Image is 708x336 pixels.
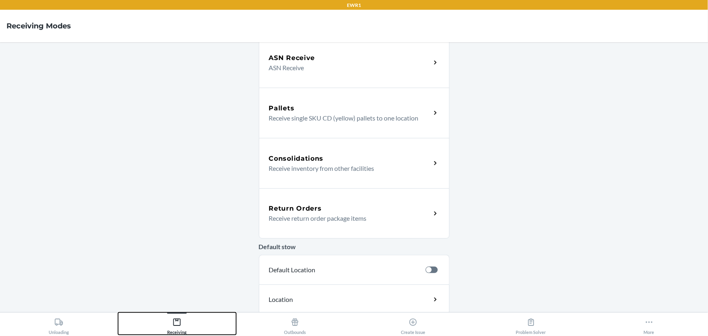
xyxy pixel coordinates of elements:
[259,188,450,239] a: Return OrdersReceive return order package items
[259,88,450,138] a: PalletsReceive single SKU CD (yellow) pallets to one location
[259,242,450,252] p: Default stow
[269,265,419,275] p: Default Location
[6,21,71,31] h4: Receiving Modes
[269,113,424,123] p: Receive single SKU CD (yellow) pallets to one location
[269,103,295,113] h5: Pallets
[259,37,450,88] a: ASN ReceiveASN Receive
[472,312,590,335] button: Problem Solver
[401,314,425,335] div: Create Issue
[590,312,708,335] button: More
[354,312,472,335] button: Create Issue
[516,314,546,335] div: Problem Solver
[269,213,424,223] p: Receive return order package items
[259,284,450,314] a: Location
[118,312,236,335] button: Receiving
[269,204,322,213] h5: Return Orders
[347,2,361,9] p: EWR1
[644,314,654,335] div: More
[269,53,315,63] h5: ASN Receive
[269,63,424,73] p: ASN Receive
[269,164,424,173] p: Receive inventory from other facilities
[284,314,306,335] div: Outbounds
[167,314,187,335] div: Receiving
[259,138,450,188] a: ConsolidationsReceive inventory from other facilities
[236,312,354,335] button: Outbounds
[269,154,324,164] h5: Consolidations
[269,295,365,304] p: Location
[49,314,69,335] div: Unloading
